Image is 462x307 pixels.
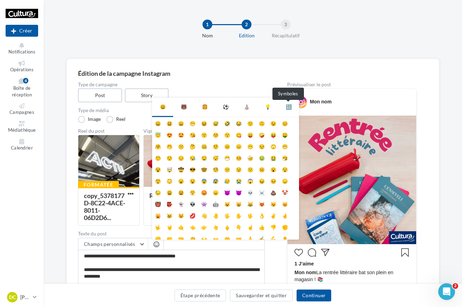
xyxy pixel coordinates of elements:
[221,187,233,198] li: 😈
[233,233,244,244] li: 🤝
[187,140,198,152] li: 🤔
[286,103,292,110] div: 🔣
[294,248,303,257] svg: J’aime
[78,231,265,236] label: Texte du post
[279,152,291,163] li: 🤧
[152,129,164,140] li: 😇
[268,117,279,129] li: 😉
[198,117,210,129] li: 😆
[221,198,233,210] li: 😺
[12,86,32,98] span: Boîte de réception
[202,103,208,110] div: 🍔
[6,41,38,56] button: Notifications
[187,187,198,198] li: 😤
[160,103,166,110] div: 😃
[198,221,210,233] li: 👉
[256,221,268,233] li: 👍
[221,152,233,163] li: 😷
[279,198,291,210] li: 😽
[143,129,206,133] div: Vignette du Reel
[152,221,164,233] li: 🤟
[233,163,244,175] li: 😟
[181,103,187,110] div: 🐻
[287,82,417,87] div: Prévisualiser le post
[268,129,279,140] li: 😝
[256,187,268,198] li: ☠️
[175,175,187,187] li: 😦
[221,117,233,129] li: 🤣
[244,152,256,163] li: 🤕
[453,283,458,289] span: 2
[256,117,268,129] li: 🙃
[279,175,291,187] li: 😞
[210,210,221,221] li: 🤚
[233,198,244,210] li: 😸
[78,116,101,123] label: Image
[308,248,316,257] svg: Commenter
[210,163,221,175] li: 🧐
[210,152,221,163] li: 😴
[6,102,38,117] a: Campagnes
[125,88,169,102] label: Story
[233,152,244,163] li: 🤒
[78,82,265,87] label: Type de campagne
[224,32,269,39] div: Edition
[187,163,198,175] li: 😎
[175,198,187,210] li: 👻
[187,198,198,210] li: 👽
[198,187,210,198] li: 😡
[152,187,164,198] li: 😓
[175,140,187,152] li: 🤫
[268,198,279,210] li: 😼
[6,76,38,99] a: Boîte de réception4
[175,163,187,175] li: 🤠
[152,152,164,163] li: 🤥
[279,221,291,233] li: ✊
[244,129,256,140] li: 😛
[279,129,291,140] li: 🤑
[242,20,251,29] div: 2
[210,187,221,198] li: 😠
[187,221,198,233] li: 👈
[175,117,187,129] li: 😄
[187,210,198,221] li: 💋
[281,20,291,29] div: 3
[279,163,291,175] li: 😯
[6,25,38,37] button: Créer
[233,210,244,221] li: ✋
[187,129,198,140] li: 😘
[221,175,233,187] li: 😥
[221,210,233,221] li: 🖐
[256,129,268,140] li: 🤪
[438,283,455,300] iframe: Intercom live chat
[20,294,30,301] p: [PERSON_NAME]
[6,25,38,37] div: Nouvelle campagne
[6,137,38,152] a: Calendrier
[198,233,210,244] li: 🙌
[187,117,198,129] li: 😁
[223,103,229,110] div: ⚽
[256,198,268,210] li: 😻
[164,152,175,163] li: 😌
[263,32,308,39] div: Récapitulatif
[268,233,279,244] li: 💪
[78,238,148,250] button: Champs personnalisés
[265,103,271,110] div: 💡
[6,59,38,74] a: Opérations
[233,175,244,187] li: 😭
[78,70,428,76] div: Édition de la campagne Instagram
[294,260,409,269] div: 1 J’aime
[9,110,34,115] span: Campagnes
[256,163,268,175] li: ☹️
[164,175,175,187] li: 😳
[221,129,233,140] li: 😙
[164,233,175,244] li: 🤛
[152,233,164,244] li: 👊
[244,163,256,175] li: 🙁
[84,192,125,221] div: copy_5378177D-8C22-4ACE-8011-06D2D6...
[198,210,210,221] li: 👋
[198,198,210,210] li: 👾
[268,210,279,221] li: ✌
[221,163,233,175] li: 😕
[272,88,304,100] div: Symboles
